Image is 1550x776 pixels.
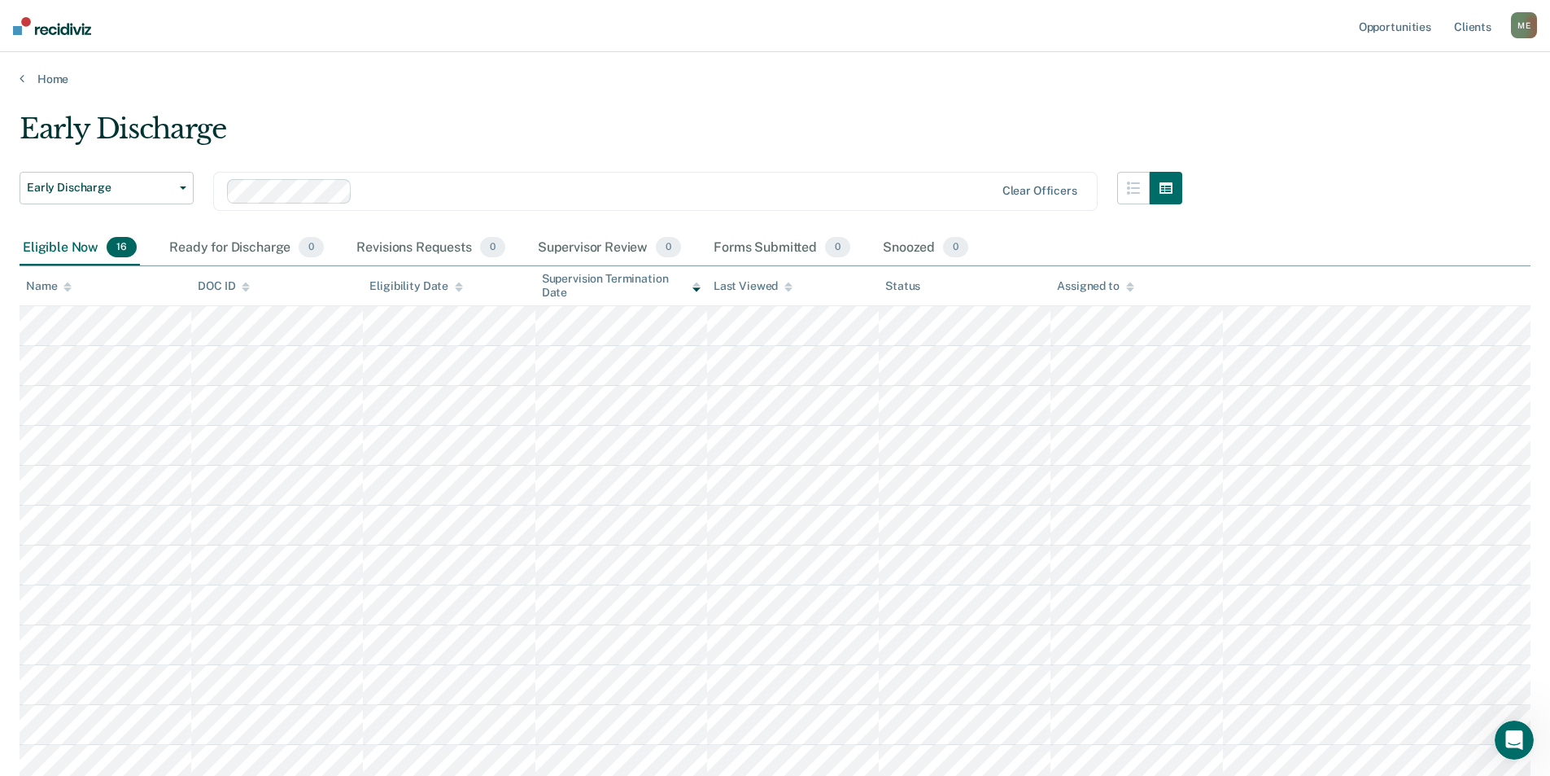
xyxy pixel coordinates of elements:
[943,237,968,258] span: 0
[656,237,681,258] span: 0
[880,230,971,266] div: Snoozed0
[353,230,508,266] div: Revisions Requests0
[13,17,91,35] img: Recidiviz
[369,279,463,293] div: Eligibility Date
[20,72,1530,86] a: Home
[20,230,140,266] div: Eligible Now16
[535,230,685,266] div: Supervisor Review0
[198,279,250,293] div: DOC ID
[714,279,792,293] div: Last Viewed
[1057,279,1133,293] div: Assigned to
[20,172,194,204] button: Early Discharge
[20,112,1182,159] div: Early Discharge
[166,230,327,266] div: Ready for Discharge0
[27,181,173,195] span: Early Discharge
[542,272,701,300] div: Supervision Termination Date
[885,279,920,293] div: Status
[1002,184,1077,198] div: Clear officers
[26,279,72,293] div: Name
[825,237,850,258] span: 0
[107,237,137,258] span: 16
[1511,12,1537,38] div: M E
[1511,12,1537,38] button: ME
[710,230,854,266] div: Forms Submitted0
[299,237,324,258] span: 0
[1495,721,1534,760] iframe: Intercom live chat
[480,237,505,258] span: 0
